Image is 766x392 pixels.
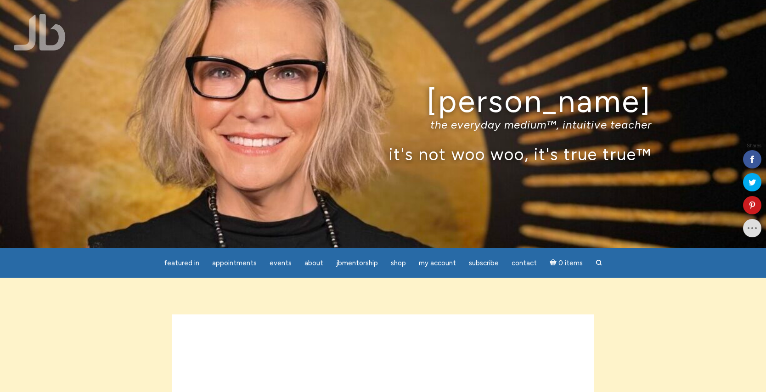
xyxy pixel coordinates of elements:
[304,259,323,267] span: About
[385,254,411,272] a: Shop
[463,254,504,272] a: Subscribe
[558,260,583,267] span: 0 items
[114,118,652,131] p: the everyday medium™, intuitive teacher
[512,259,537,267] span: Contact
[747,144,761,148] span: Shares
[264,254,297,272] a: Events
[469,259,499,267] span: Subscribe
[158,254,205,272] a: featured in
[14,14,66,50] img: Jamie Butler. The Everyday Medium
[270,259,292,267] span: Events
[207,254,262,272] a: Appointments
[114,84,652,118] h1: [PERSON_NAME]
[336,259,378,267] span: JBMentorship
[506,254,542,272] a: Contact
[331,254,383,272] a: JBMentorship
[391,259,406,267] span: Shop
[212,259,257,267] span: Appointments
[419,259,456,267] span: My Account
[413,254,462,272] a: My Account
[544,253,588,272] a: Cart0 items
[114,144,652,164] p: it's not woo woo, it's true true™
[299,254,329,272] a: About
[164,259,199,267] span: featured in
[550,259,558,267] i: Cart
